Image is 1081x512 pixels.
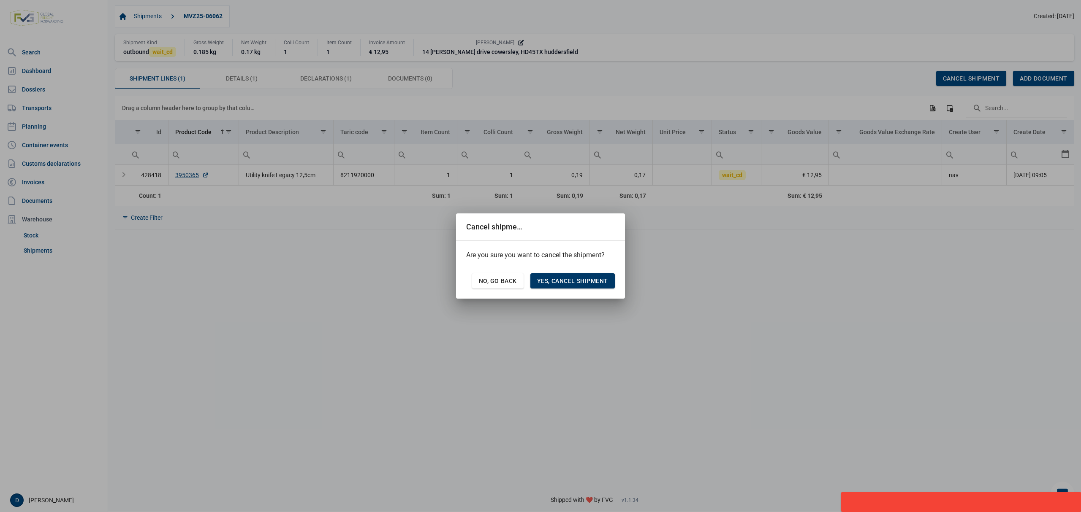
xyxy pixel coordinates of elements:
div: Yes, cancel shipment [530,273,615,288]
div: Cancel shipment [466,222,523,232]
p: Are you sure you want to cancel the shipment? [466,251,615,260]
span: Yes, cancel shipment [537,278,608,284]
div: No, go back [472,273,524,288]
span: No, go back [479,278,517,284]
